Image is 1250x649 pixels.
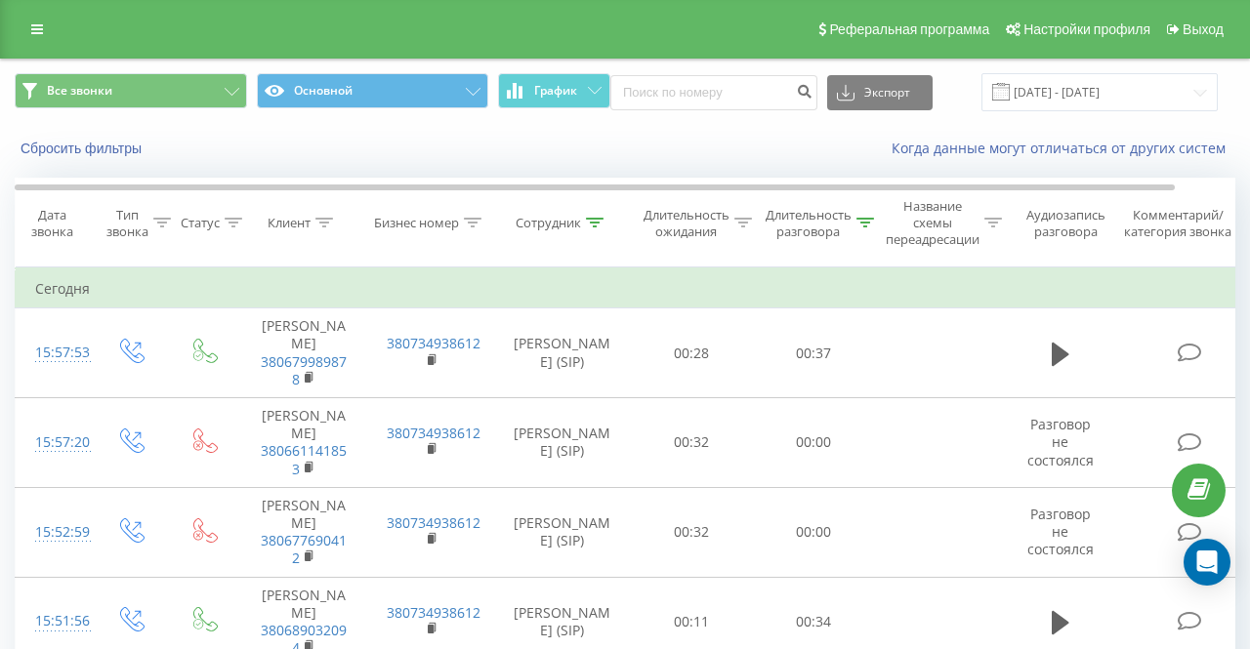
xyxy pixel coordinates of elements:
td: 00:28 [631,308,753,398]
td: [PERSON_NAME] [240,487,367,577]
span: Разговор не состоялся [1027,505,1094,558]
div: Дата звонка [16,207,88,240]
a: 380734938612 [387,513,480,532]
td: 00:37 [753,308,875,398]
td: [PERSON_NAME] (SIP) [494,308,631,398]
span: Разговор не состоялся [1027,415,1094,468]
td: [PERSON_NAME] [240,308,367,398]
a: 380734938612 [387,424,480,442]
div: Бизнес номер [374,215,459,231]
div: 15:52:59 [35,513,74,551]
a: 380679989878 [261,352,347,388]
button: Основной [257,73,489,108]
span: График [534,84,577,98]
div: Статус [181,215,220,231]
div: 15:51:56 [35,602,74,640]
td: [PERSON_NAME] (SIP) [494,487,631,577]
div: Длительность ожидания [644,207,729,240]
button: Экспорт [827,75,933,110]
a: Когда данные могут отличаться от других систем [892,139,1235,157]
div: Название схемы переадресации [886,198,979,248]
div: Аудиозапись разговора [1019,207,1113,240]
div: Тип звонка [106,207,148,240]
span: Настройки профиля [1023,21,1150,37]
div: Комментарий/категория звонка [1121,207,1235,240]
button: График [498,73,610,108]
button: Все звонки [15,73,247,108]
a: 380661141853 [261,441,347,477]
button: Сбросить фильтры [15,140,151,157]
td: 00:32 [631,487,753,577]
td: [PERSON_NAME] (SIP) [494,398,631,488]
span: Выход [1183,21,1224,37]
td: 00:32 [631,398,753,488]
a: 380734938612 [387,334,480,352]
div: Сотрудник [516,215,581,231]
div: 15:57:53 [35,334,74,372]
div: Open Intercom Messenger [1184,539,1230,586]
div: Клиент [268,215,311,231]
span: Реферальная программа [829,21,989,37]
div: 15:57:20 [35,424,74,462]
td: 00:00 [753,398,875,488]
a: 380734938612 [387,603,480,622]
input: Поиск по номеру [610,75,817,110]
td: 00:00 [753,487,875,577]
a: 380677690412 [261,531,347,567]
td: [PERSON_NAME] [240,398,367,488]
div: Длительность разговора [766,207,852,240]
span: Все звонки [47,83,112,99]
